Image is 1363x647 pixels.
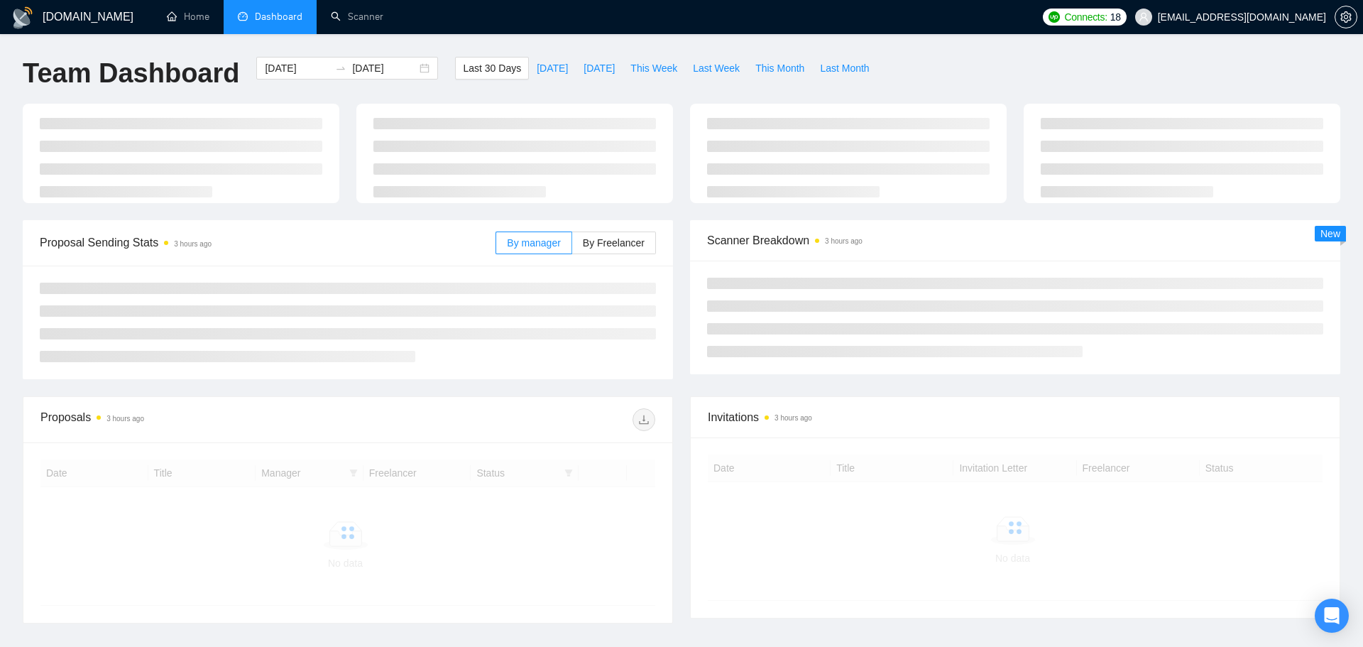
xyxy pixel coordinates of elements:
[1049,11,1060,23] img: upwork-logo.png
[576,57,623,80] button: [DATE]
[463,60,521,76] span: Last 30 Days
[623,57,685,80] button: This Week
[820,60,869,76] span: Last Month
[825,237,863,245] time: 3 hours ago
[255,11,302,23] span: Dashboard
[583,237,645,249] span: By Freelancer
[507,237,560,249] span: By manager
[1335,6,1357,28] button: setting
[748,57,812,80] button: This Month
[584,60,615,76] span: [DATE]
[630,60,677,76] span: This Week
[1320,228,1340,239] span: New
[352,60,417,76] input: End date
[1139,12,1149,22] span: user
[335,62,346,74] span: to
[40,234,496,251] span: Proposal Sending Stats
[693,60,740,76] span: Last Week
[23,57,239,90] h1: Team Dashboard
[755,60,804,76] span: This Month
[238,11,248,21] span: dashboard
[1064,9,1107,25] span: Connects:
[708,408,1323,426] span: Invitations
[685,57,748,80] button: Last Week
[707,232,1323,249] span: Scanner Breakdown
[455,57,529,80] button: Last 30 Days
[537,60,568,76] span: [DATE]
[174,240,212,248] time: 3 hours ago
[331,11,383,23] a: searchScanner
[106,415,144,423] time: 3 hours ago
[265,60,329,76] input: Start date
[1335,11,1357,23] a: setting
[11,6,34,29] img: logo
[40,408,348,431] div: Proposals
[1315,599,1349,633] div: Open Intercom Messenger
[167,11,209,23] a: homeHome
[1110,9,1121,25] span: 18
[812,57,877,80] button: Last Month
[774,414,812,422] time: 3 hours ago
[529,57,576,80] button: [DATE]
[335,62,346,74] span: swap-right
